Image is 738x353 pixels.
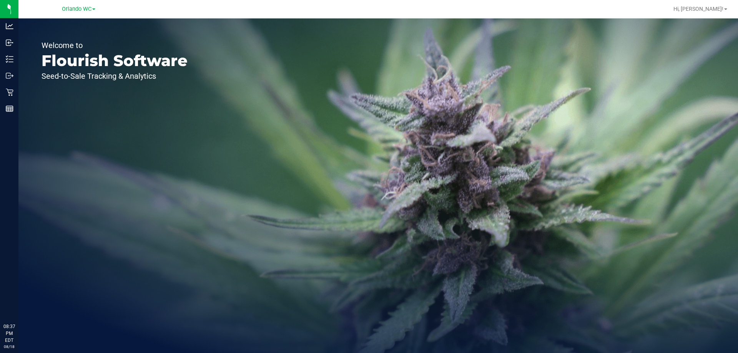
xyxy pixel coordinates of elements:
inline-svg: Analytics [6,22,13,30]
span: Orlando WC [62,6,91,12]
inline-svg: Retail [6,88,13,96]
p: Flourish Software [42,53,188,68]
inline-svg: Inbound [6,39,13,46]
inline-svg: Inventory [6,55,13,63]
inline-svg: Reports [6,105,13,113]
p: Welcome to [42,41,188,49]
p: 08:37 PM EDT [3,323,15,344]
span: Hi, [PERSON_NAME]! [673,6,723,12]
p: Seed-to-Sale Tracking & Analytics [42,72,188,80]
p: 08/18 [3,344,15,350]
inline-svg: Outbound [6,72,13,80]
